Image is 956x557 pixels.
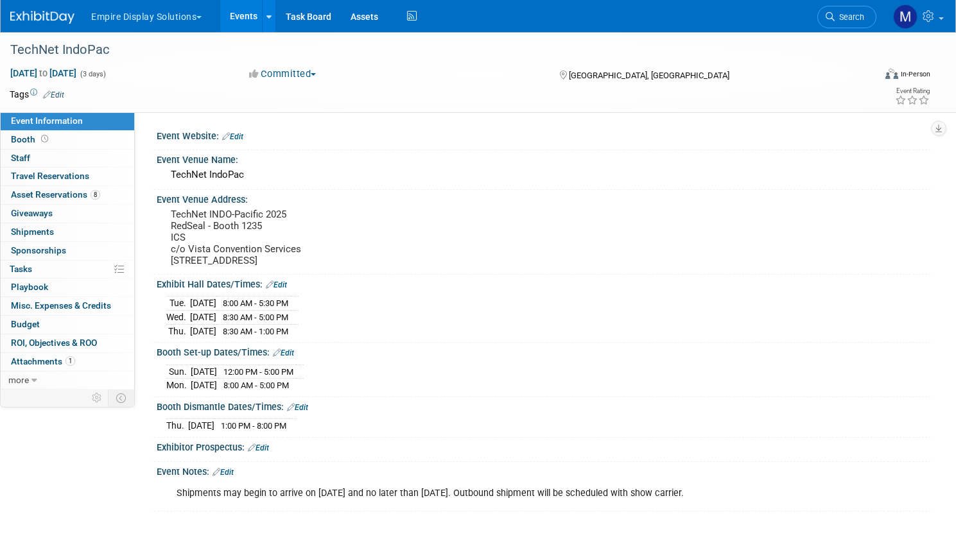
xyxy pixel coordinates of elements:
[1,223,134,241] a: Shipments
[11,356,75,366] span: Attachments
[1,167,134,185] a: Travel Reservations
[248,443,269,452] a: Edit
[885,69,898,79] img: Format-Inperson.png
[213,468,234,477] a: Edit
[223,367,293,377] span: 12:00 PM - 5:00 PM
[893,4,917,29] img: Matt h
[166,324,190,338] td: Thu.
[166,364,191,379] td: Sun.
[43,90,64,99] a: Edit
[157,438,930,454] div: Exhibitor Prospectus:
[91,190,100,200] span: 8
[10,67,77,79] span: [DATE] [DATE]
[895,88,930,94] div: Event Rating
[11,300,111,311] span: Misc. Expenses & Credits
[6,39,852,62] div: TechNet IndoPac
[1,205,134,223] a: Giveaways
[223,381,289,390] span: 8:00 AM - 5:00 PM
[1,242,134,260] a: Sponsorships
[11,153,30,163] span: Staff
[11,208,53,218] span: Giveaways
[1,186,134,204] a: Asset Reservations8
[11,171,89,181] span: Travel Reservations
[166,296,190,311] td: Tue.
[157,343,930,359] div: Booth Set-up Dates/Times:
[157,462,930,479] div: Event Notes:
[793,67,930,86] div: Event Format
[11,116,83,126] span: Event Information
[1,112,134,130] a: Event Information
[223,327,288,336] span: 8:30 AM - 1:00 PM
[11,282,48,292] span: Playbook
[79,70,106,78] span: (3 days)
[166,165,921,185] div: TechNet IndoPac
[188,419,214,433] td: [DATE]
[1,278,134,296] a: Playbook
[223,298,288,308] span: 8:00 AM - 5:30 PM
[245,67,321,81] button: Committed
[166,419,188,433] td: Thu.
[11,245,66,255] span: Sponsorships
[166,311,190,325] td: Wed.
[11,227,54,237] span: Shipments
[222,132,243,141] a: Edit
[86,390,109,406] td: Personalize Event Tab Strip
[223,313,288,322] span: 8:30 AM - 5:00 PM
[190,296,216,311] td: [DATE]
[157,397,930,414] div: Booth Dismantle Dates/Times:
[11,134,51,144] span: Booth
[1,334,134,352] a: ROI, Objectives & ROO
[1,150,134,167] a: Staff
[166,379,191,392] td: Mon.
[8,375,29,385] span: more
[266,280,287,289] a: Edit
[1,131,134,149] a: Booth
[109,390,135,406] td: Toggle Event Tabs
[569,71,729,80] span: [GEOGRAPHIC_DATA], [GEOGRAPHIC_DATA]
[191,379,217,392] td: [DATE]
[11,319,40,329] span: Budget
[65,356,75,366] span: 1
[157,190,930,206] div: Event Venue Address:
[11,338,97,348] span: ROI, Objectives & ROO
[221,421,286,431] span: 1:00 PM - 8:00 PM
[10,88,64,101] td: Tags
[191,364,217,379] td: [DATE]
[817,6,876,28] a: Search
[171,209,465,266] pre: TechNet INDO-Pacific 2025 RedSeal - Booth 1235 ICS c/o Vista Convention Services [STREET_ADDRESS]
[11,189,100,200] span: Asset Reservations
[273,348,294,357] a: Edit
[168,481,782,506] div: Shipments may begin to arrive on [DATE] and no later than [DATE]. Outbound shipment will be sched...
[1,316,134,334] a: Budget
[190,324,216,338] td: [DATE]
[190,311,216,325] td: [DATE]
[835,12,864,22] span: Search
[10,264,32,274] span: Tasks
[157,126,930,143] div: Event Website:
[10,11,74,24] img: ExhibitDay
[287,403,308,412] a: Edit
[157,275,930,291] div: Exhibit Hall Dates/Times:
[1,353,134,371] a: Attachments1
[900,69,930,79] div: In-Person
[1,297,134,315] a: Misc. Expenses & Credits
[39,134,51,144] span: Booth not reserved yet
[1,372,134,390] a: more
[37,68,49,78] span: to
[157,150,930,166] div: Event Venue Name:
[1,261,134,278] a: Tasks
